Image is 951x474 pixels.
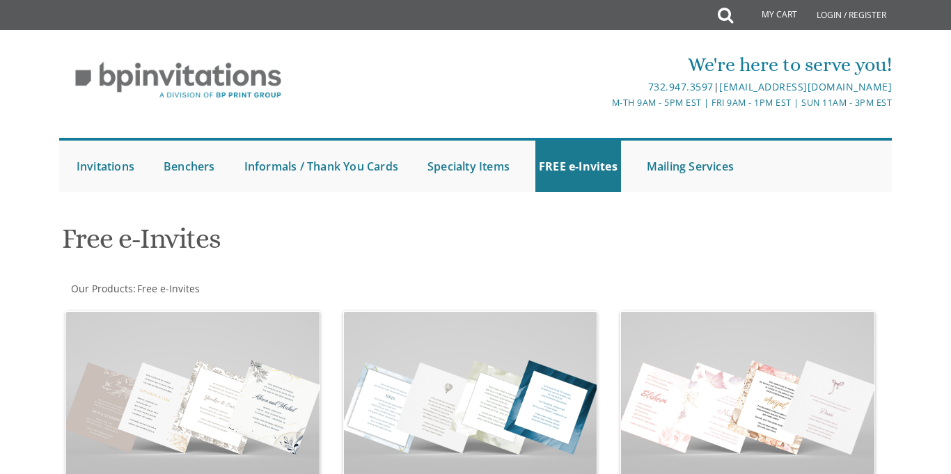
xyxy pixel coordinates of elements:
[648,80,714,93] a: 732.947.3597
[59,282,475,296] div: :
[732,1,807,29] a: My Cart
[338,95,893,110] div: M-Th 9am - 5pm EST | Fri 9am - 1pm EST | Sun 11am - 3pm EST
[424,141,513,192] a: Specialty Items
[62,223,607,264] h1: Free e-Invites
[338,51,893,79] div: We're here to serve you!
[73,141,138,192] a: Invitations
[719,80,892,93] a: [EMAIL_ADDRESS][DOMAIN_NAME]
[241,141,402,192] a: Informals / Thank You Cards
[136,282,200,295] a: Free e-Invites
[535,141,621,192] a: FREE e-Invites
[70,282,133,295] a: Our Products
[160,141,219,192] a: Benchers
[643,141,737,192] a: Mailing Services
[59,52,298,109] img: BP Invitation Loft
[338,79,893,95] div: |
[137,282,200,295] span: Free e-Invites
